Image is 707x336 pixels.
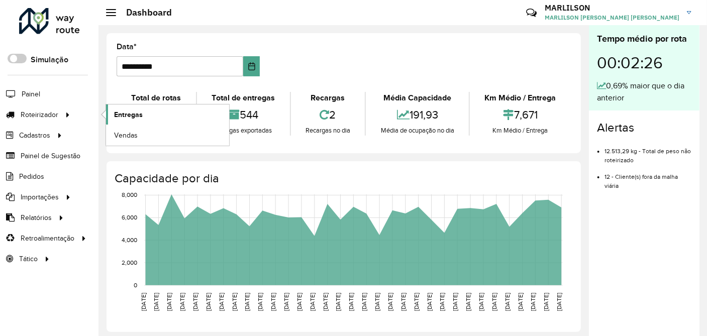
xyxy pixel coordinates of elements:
[140,293,147,311] text: [DATE]
[218,293,225,311] text: [DATE]
[335,293,342,311] text: [DATE]
[545,3,679,13] h3: MARLILSON
[122,192,137,198] text: 8,000
[119,92,193,104] div: Total de rotas
[472,104,568,126] div: 7,671
[19,130,50,141] span: Cadastros
[116,7,172,18] h2: Dashboard
[199,92,287,104] div: Total de entregas
[368,104,466,126] div: 191,93
[293,126,363,136] div: Recargas no dia
[517,293,524,311] text: [DATE]
[115,171,571,186] h4: Capacidade por dia
[426,293,433,311] text: [DATE]
[374,293,380,311] text: [DATE]
[243,56,260,76] button: Choose Date
[122,214,137,221] text: 6,000
[21,151,80,161] span: Painel de Sugestão
[199,104,287,126] div: 544
[604,165,691,190] li: 12 - Cliente(s) fora da malha viária
[21,109,58,120] span: Roteirizador
[117,41,137,53] label: Data
[296,293,302,311] text: [DATE]
[597,46,691,80] div: 00:02:26
[192,293,198,311] text: [DATE]
[106,104,229,125] a: Entregas
[322,293,329,311] text: [DATE]
[452,293,458,311] text: [DATE]
[361,293,367,311] text: [DATE]
[478,293,484,311] text: [DATE]
[283,293,289,311] text: [DATE]
[199,126,287,136] div: Entregas exportadas
[114,130,138,141] span: Vendas
[400,293,407,311] text: [DATE]
[244,293,251,311] text: [DATE]
[368,126,466,136] div: Média de ocupação no dia
[597,121,691,135] h4: Alertas
[19,254,38,264] span: Tático
[348,293,355,311] text: [DATE]
[31,54,68,66] label: Simulação
[21,192,59,202] span: Importações
[465,293,471,311] text: [DATE]
[368,92,466,104] div: Média Capacidade
[472,92,568,104] div: Km Médio / Entrega
[521,2,542,24] a: Contato Rápido
[543,293,550,311] text: [DATE]
[413,293,420,311] text: [DATE]
[293,104,363,126] div: 2
[179,293,185,311] text: [DATE]
[134,282,137,288] text: 0
[309,293,316,311] text: [DATE]
[21,212,52,223] span: Relatórios
[257,293,263,311] text: [DATE]
[530,293,537,311] text: [DATE]
[545,13,679,22] span: MARLILSON [PERSON_NAME] [PERSON_NAME]
[597,32,691,46] div: Tempo médio por rota
[231,293,238,311] text: [DATE]
[153,293,159,311] text: [DATE]
[122,259,137,266] text: 2,000
[293,92,363,104] div: Recargas
[387,293,393,311] text: [DATE]
[21,233,74,244] span: Retroalimentação
[122,237,137,243] text: 4,000
[270,293,276,311] text: [DATE]
[439,293,446,311] text: [DATE]
[106,125,229,145] a: Vendas
[19,171,44,182] span: Pedidos
[22,89,40,99] span: Painel
[472,126,568,136] div: Km Médio / Entrega
[556,293,562,311] text: [DATE]
[504,293,511,311] text: [DATE]
[166,293,172,311] text: [DATE]
[597,80,691,104] div: 0,69% maior que o dia anterior
[604,139,691,165] li: 12.513,29 kg - Total de peso não roteirizado
[205,293,212,311] text: [DATE]
[114,109,143,120] span: Entregas
[491,293,497,311] text: [DATE]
